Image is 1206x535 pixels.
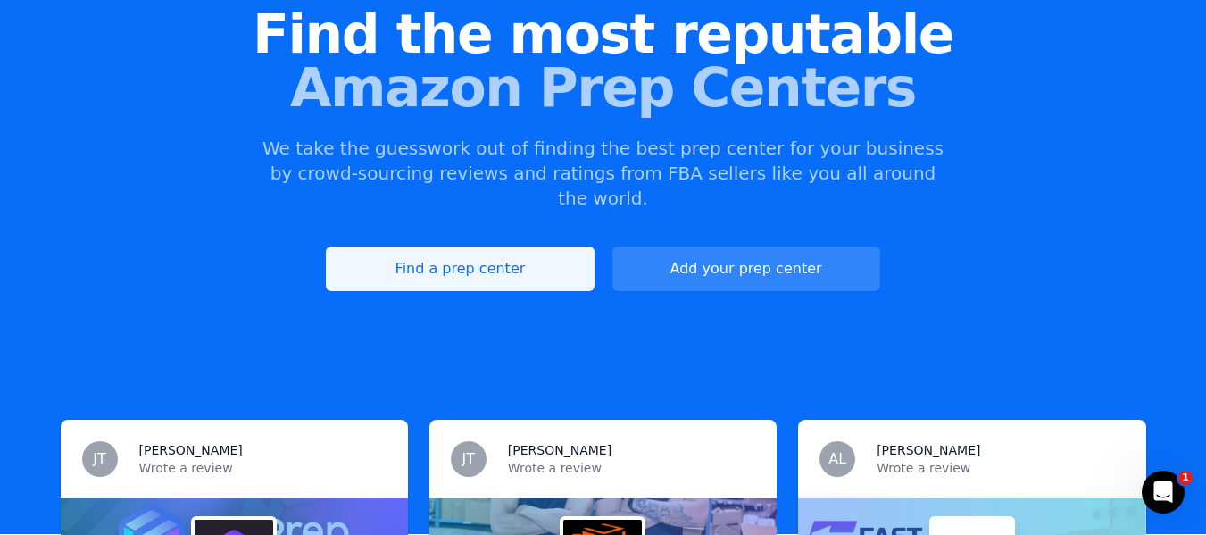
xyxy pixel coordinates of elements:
[877,459,1124,477] p: Wrote a review
[326,247,594,291] a: Find a prep center
[508,459,755,477] p: Wrote a review
[29,7,1177,61] span: Find the most reputable
[612,247,880,291] a: Add your prep center
[877,441,980,459] h3: [PERSON_NAME]
[508,441,611,459] h3: [PERSON_NAME]
[139,459,387,477] p: Wrote a review
[93,452,106,466] span: JT
[1142,471,1185,514] iframe: Intercom live chat
[462,452,476,466] span: JT
[261,136,946,211] p: We take the guesswork out of finding the best prep center for your business by crowd-sourcing rev...
[139,441,243,459] h3: [PERSON_NAME]
[1178,471,1193,485] span: 1
[29,61,1177,114] span: Amazon Prep Centers
[828,452,846,466] span: AL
